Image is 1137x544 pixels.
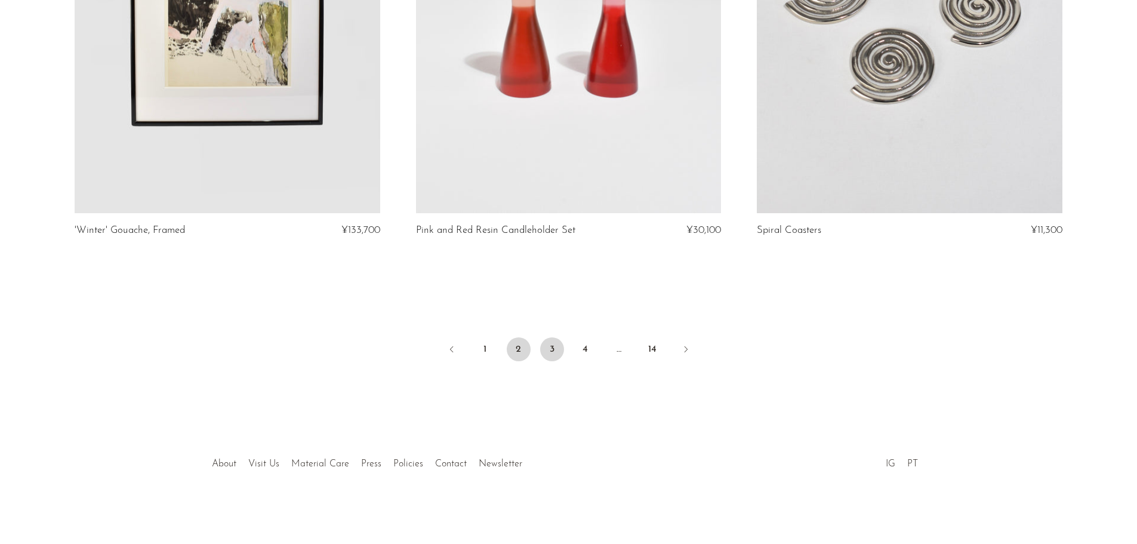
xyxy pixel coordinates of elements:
span: 2 [507,337,531,361]
a: Previous [440,337,464,364]
ul: Social Medias [880,450,924,472]
ul: Quick links [206,450,528,472]
a: 'Winter' Gouache, Framed [75,225,185,236]
a: Visit Us [248,459,279,469]
a: PT [907,459,918,469]
a: Contact [435,459,467,469]
a: Press [361,459,381,469]
span: ¥133,700 [341,225,380,235]
a: Spiral Coasters [757,225,821,236]
a: IG [886,459,895,469]
a: Pink and Red Resin Candleholder Set [416,225,575,236]
a: About [212,459,236,469]
span: ¥30,100 [686,225,721,235]
a: Policies [393,459,423,469]
span: ¥11,300 [1031,225,1062,235]
span: … [607,337,631,361]
a: 14 [640,337,664,361]
a: 1 [473,337,497,361]
a: Material Care [291,459,349,469]
a: 4 [574,337,597,361]
a: 3 [540,337,564,361]
a: Next [674,337,698,364]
